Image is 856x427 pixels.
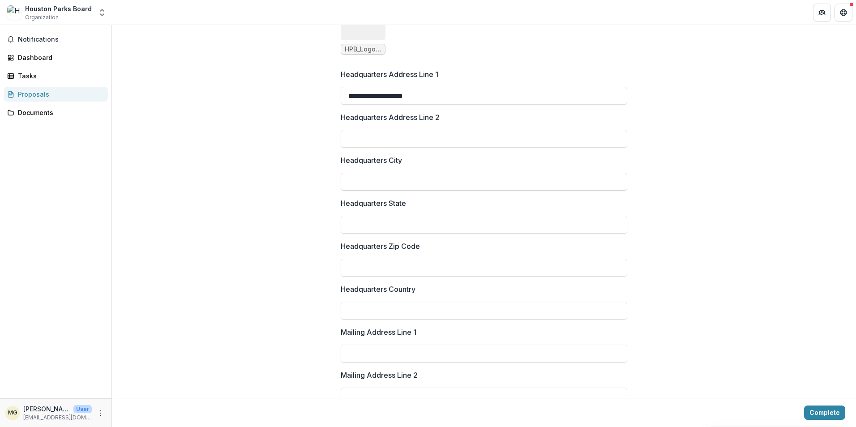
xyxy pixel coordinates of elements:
button: Complete [804,406,845,420]
p: Headquarters City [341,155,402,166]
img: Houston Parks Board [7,5,21,20]
p: Mailing Address Line 1 [341,327,416,337]
p: Headquarters Address Line 2 [341,112,440,123]
div: Tasks [18,71,101,81]
p: Headquarters State [341,198,406,209]
div: Proposals [18,90,101,99]
button: Notifications [4,32,108,47]
button: Open entity switcher [96,4,108,21]
span: Organization [25,13,59,21]
div: Houston Parks Board [25,4,92,13]
p: [EMAIL_ADDRESS][DOMAIN_NAME] [23,414,92,422]
p: [PERSON_NAME] [23,404,70,414]
p: Headquarters Address Line 1 [341,69,438,80]
a: Proposals [4,87,108,102]
button: More [95,408,106,418]
p: Headquarters Country [341,284,415,295]
p: User [73,405,92,413]
p: Headquarters Zip Code [341,241,420,252]
span: HPB_Logo_Primary.png [345,46,381,53]
a: Documents [4,105,108,120]
div: Documents [18,108,101,117]
a: Dashboard [4,50,108,65]
button: Get Help [835,4,852,21]
p: Mailing Address Line 2 [341,370,418,380]
div: Dashboard [18,53,101,62]
span: Notifications [18,36,104,43]
a: Tasks [4,68,108,83]
button: Partners [813,4,831,21]
div: Mindy Guthrie [8,410,17,416]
